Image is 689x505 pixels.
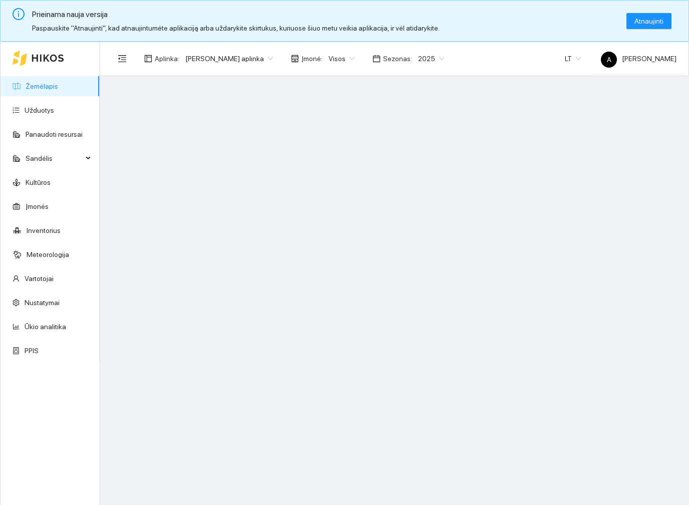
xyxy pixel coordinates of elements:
[155,53,179,64] span: Aplinka :
[118,54,127,63] span: menu-fold
[328,51,355,66] span: Visos
[418,51,444,66] span: 2025
[144,55,152,63] span: layout
[13,8,25,20] span: info-circle
[112,49,132,69] button: menu-fold
[26,148,83,168] span: Sandėlis
[25,299,60,307] a: Nustatymai
[607,52,611,68] span: A
[26,82,58,90] a: Žemėlapis
[626,13,671,29] button: Atnaujinti
[26,130,83,138] a: Panaudoti resursai
[25,323,66,331] a: Ūkio analitika
[383,53,412,64] span: Sezonas :
[373,55,381,63] span: calendar
[634,16,663,27] span: Atnaujinti
[32,8,622,21] div: Prieinama nauja versija
[32,23,622,34] div: Paspauskite "Atnaujinti", kad atnaujintumėte aplikaciją arba uždarykite skirtukus, kuriuose šiuo ...
[25,275,54,283] a: Vartotojai
[565,51,581,66] span: LT
[27,226,61,234] a: Inventorius
[301,53,322,64] span: Įmonė :
[291,55,299,63] span: shop
[27,250,69,259] a: Meteorologija
[25,347,39,355] a: PPIS
[25,106,54,114] a: Užduotys
[601,55,676,63] span: [PERSON_NAME]
[185,51,273,66] span: Jerzy Gvozdovicz aplinka
[26,202,49,210] a: Įmonės
[26,178,51,186] a: Kultūros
